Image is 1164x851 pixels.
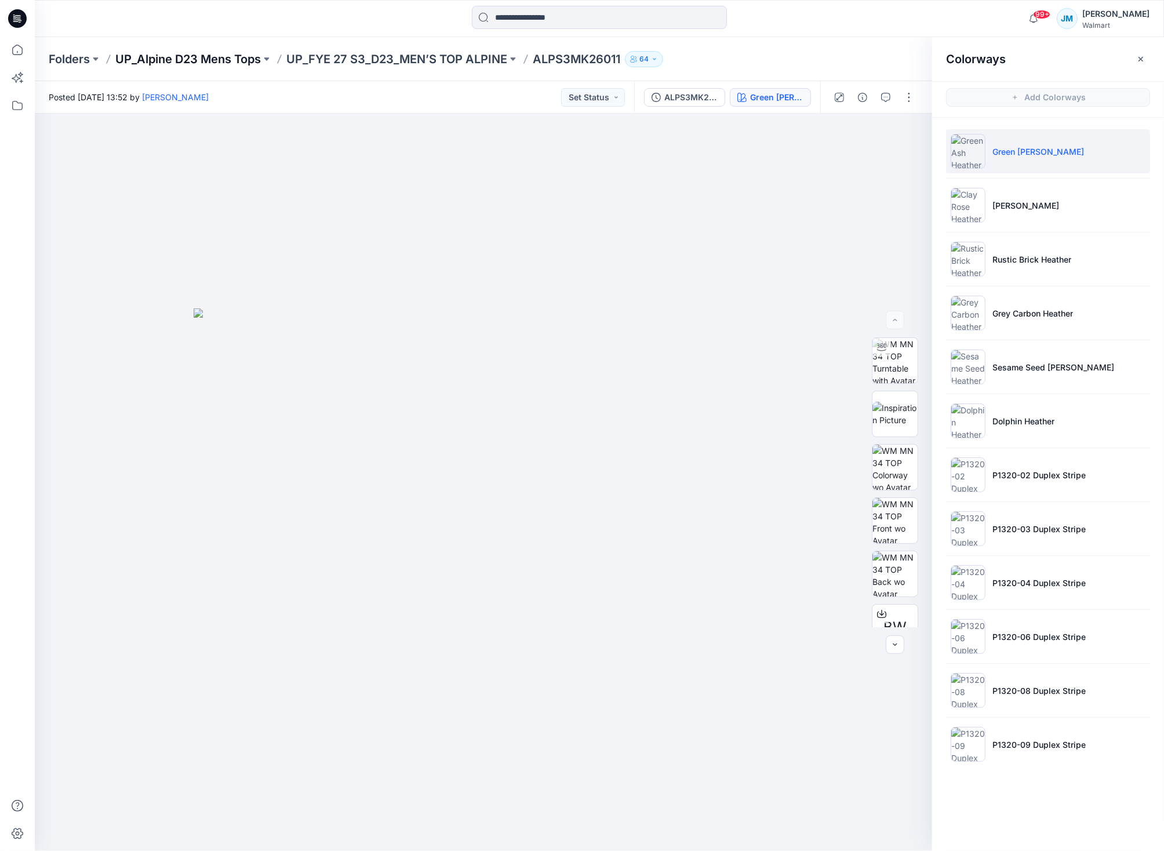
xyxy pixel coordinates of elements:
span: BW [883,617,907,638]
img: P1320-06 Duplex Stripe [951,619,985,654]
p: P1320-04 Duplex Stripe [992,577,1086,589]
div: ALPS3MK26011 [664,91,718,104]
img: Rustic Brick Heather [951,242,985,277]
img: WM MN 34 TOP Front wo Avatar [872,498,918,543]
img: WM MN 34 TOP Back wo Avatar [872,551,918,597]
img: Grey Carbon Heather [951,296,985,330]
p: P1320-09 Duplex Stripe [992,739,1086,751]
p: P1320-03 Duplex Stripe [992,523,1086,535]
span: Posted [DATE] 13:52 by [49,91,209,103]
a: Folders [49,51,90,67]
p: Dolphin Heather [992,415,1054,427]
button: ALPS3MK26011 [644,88,725,107]
img: Clay Rose Heather [951,188,985,223]
button: Details [853,88,872,107]
img: Green Ash Heather [951,134,985,169]
div: Walmart [1082,21,1150,30]
p: P1320-06 Duplex Stripe [992,631,1086,643]
div: JM [1057,8,1078,29]
p: P1320-08 Duplex Stripe [992,685,1086,697]
p: 64 [639,53,649,66]
img: Dolphin Heather [951,403,985,438]
img: Inspiration Picture [872,402,918,426]
img: P1320-08 Duplex Stripe [951,673,985,708]
img: P1320-03 Duplex Stripe [951,511,985,546]
img: Sesame Seed Heather [951,350,985,384]
img: eyJhbGciOiJIUzI1NiIsImtpZCI6IjAiLCJzbHQiOiJzZXMiLCJ0eXAiOiJKV1QifQ.eyJkYXRhIjp7InR5cGUiOiJzdG9yYW... [194,308,773,851]
a: UP_FYE 27 S3_D23_MEN’S TOP ALPINE [286,51,507,67]
button: Green [PERSON_NAME] [730,88,811,107]
img: WM MN 34 TOP Colorway wo Avatar [872,445,918,490]
img: P1320-02 Duplex Stripe [951,457,985,492]
a: [PERSON_NAME] [142,92,209,102]
p: [PERSON_NAME] [992,199,1059,212]
p: Rustic Brick Heather [992,253,1071,266]
img: P1320-04 Duplex Stripe [951,565,985,600]
p: P1320-02 Duplex Stripe [992,469,1086,481]
p: Sesame Seed [PERSON_NAME] [992,361,1114,373]
button: 64 [625,51,663,67]
img: WM MN 34 TOP Turntable with Avatar [872,338,918,383]
span: 99+ [1033,10,1050,19]
p: Grey Carbon Heather [992,307,1073,319]
img: P1320-09 Duplex Stripe [951,727,985,762]
p: Green [PERSON_NAME] [992,146,1084,158]
div: [PERSON_NAME] [1082,7,1150,21]
h2: Colorways [946,52,1006,66]
a: UP_Alpine D23 Mens Tops [115,51,261,67]
div: Green Ash Heather [750,91,803,104]
p: ALPS3MK26011 [533,51,620,67]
